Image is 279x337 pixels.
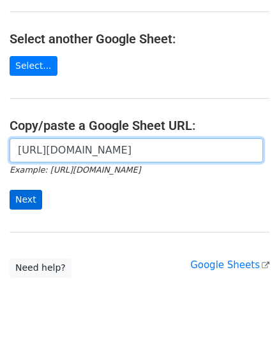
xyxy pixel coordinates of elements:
h4: Copy/paste a Google Sheet URL: [10,118,269,133]
a: Select... [10,56,57,76]
input: Next [10,190,42,210]
small: Example: [URL][DOMAIN_NAME] [10,165,140,175]
input: Paste your Google Sheet URL here [10,138,263,162]
a: Google Sheets [190,259,269,271]
h4: Select another Google Sheet: [10,31,269,47]
a: Need help? [10,258,72,278]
